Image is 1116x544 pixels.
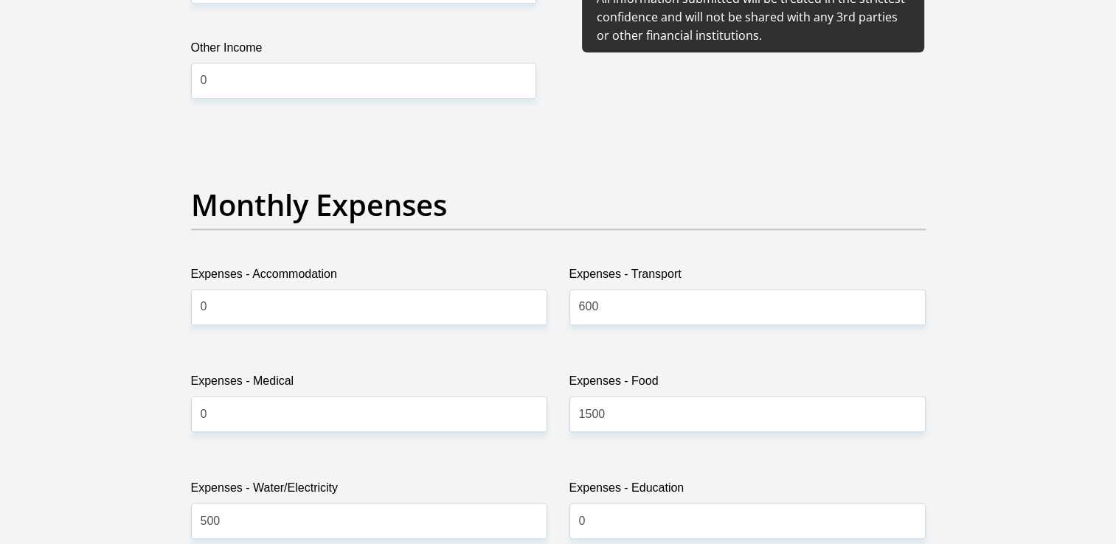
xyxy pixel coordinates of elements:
label: Expenses - Water/Electricity [191,479,547,503]
input: Expenses - Food [569,396,926,432]
input: Expenses - Transport [569,289,926,325]
input: Expenses - Water/Electricity [191,503,547,539]
label: Expenses - Accommodation [191,265,547,289]
label: Expenses - Education [569,479,926,503]
input: Expenses - Education [569,503,926,539]
label: Expenses - Transport [569,265,926,289]
label: Expenses - Medical [191,372,547,396]
input: Expenses - Accommodation [191,289,547,325]
label: Expenses - Food [569,372,926,396]
input: Expenses - Medical [191,396,547,432]
label: Other Income [191,39,536,63]
h2: Monthly Expenses [191,187,926,223]
input: Other Income [191,63,536,99]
